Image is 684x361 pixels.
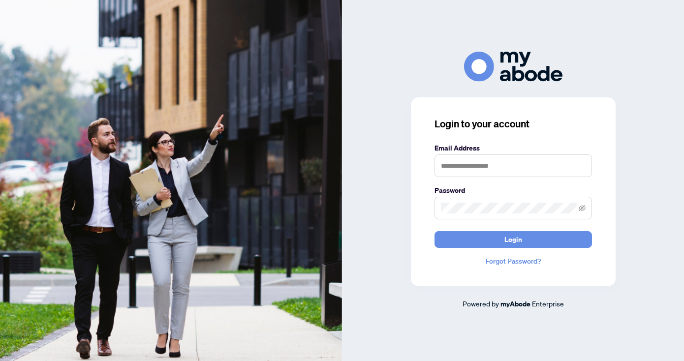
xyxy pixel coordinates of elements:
[435,185,592,196] label: Password
[504,232,522,247] span: Login
[500,299,530,309] a: myAbode
[579,205,586,211] span: eye-invisible
[532,299,564,308] span: Enterprise
[435,117,592,131] h3: Login to your account
[435,143,592,153] label: Email Address
[463,299,499,308] span: Powered by
[464,52,562,82] img: ma-logo
[435,231,592,248] button: Login
[435,256,592,267] a: Forgot Password?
